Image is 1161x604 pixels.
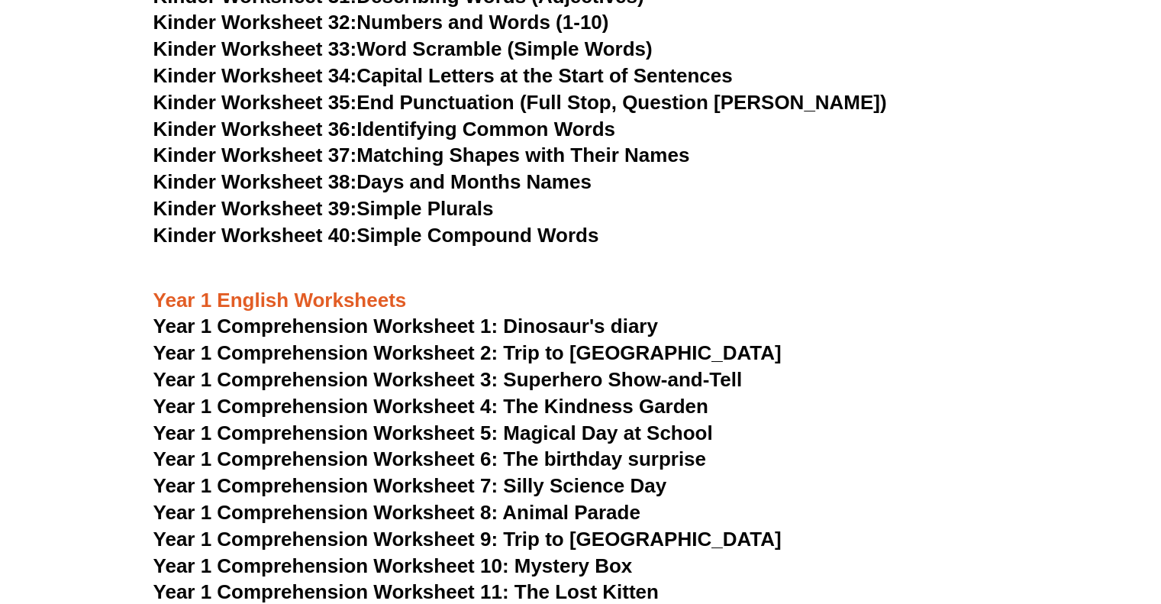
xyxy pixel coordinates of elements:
[153,554,633,577] a: Year 1 Comprehension Worksheet 10: Mystery Box
[153,197,494,220] a: Kinder Worksheet 39:Simple Plurals
[153,197,357,220] span: Kinder Worksheet 39:
[153,64,733,87] a: Kinder Worksheet 34:Capital Letters at the Start of Sentences
[153,37,357,60] span: Kinder Worksheet 33:
[907,432,1161,604] iframe: Chat Widget
[153,474,667,497] a: Year 1 Comprehension Worksheet 7: Silly Science Day
[153,341,782,364] a: Year 1 Comprehension Worksheet 2: Trip to [GEOGRAPHIC_DATA]
[153,170,592,193] a: Kinder Worksheet 38:Days and Months Names
[153,118,357,141] span: Kinder Worksheet 36:
[153,422,713,444] a: Year 1 Comprehension Worksheet 5: Magical Day at School
[153,91,357,114] span: Kinder Worksheet 35:
[153,528,782,551] a: Year 1 Comprehension Worksheet 9: Trip to [GEOGRAPHIC_DATA]
[153,144,357,166] span: Kinder Worksheet 37:
[153,368,743,391] a: Year 1 Comprehension Worksheet 3: Superhero Show-and-Tell
[153,580,659,603] a: Year 1 Comprehension Worksheet 11: The Lost Kitten
[153,118,615,141] a: Kinder Worksheet 36:Identifying Common Words
[153,395,708,418] a: Year 1 Comprehension Worksheet 4: The Kindness Garden
[153,91,887,114] a: Kinder Worksheet 35:End Punctuation (Full Stop, Question [PERSON_NAME])
[153,447,706,470] a: Year 1 Comprehension Worksheet 6: The birthday surprise
[153,170,357,193] span: Kinder Worksheet 38:
[153,224,599,247] a: Kinder Worksheet 40:Simple Compound Words
[153,315,658,338] a: Year 1 Comprehension Worksheet 1: Dinosaur's diary
[153,224,357,247] span: Kinder Worksheet 40:
[153,11,609,34] a: Kinder Worksheet 32:Numbers and Words (1-10)
[153,144,690,166] a: Kinder Worksheet 37:Matching Shapes with Their Names
[153,501,640,524] a: Year 1 Comprehension Worksheet 8: Animal Parade
[153,64,357,87] span: Kinder Worksheet 34:
[153,288,1008,314] h3: Year 1 English Worksheets
[153,37,653,60] a: Kinder Worksheet 33:Word Scramble (Simple Words)
[153,11,357,34] span: Kinder Worksheet 32:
